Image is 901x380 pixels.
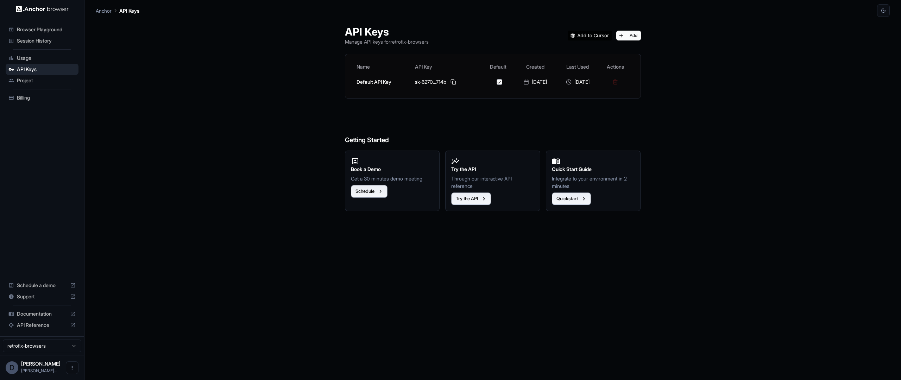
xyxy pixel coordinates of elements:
th: Name [354,60,412,74]
h6: Getting Started [345,107,641,145]
span: Support [17,293,67,300]
div: Usage [6,52,78,64]
p: Anchor [96,7,112,14]
h1: API Keys [345,25,429,38]
span: Billing [17,94,76,101]
span: Session History [17,37,76,44]
div: [DATE] [517,78,554,85]
div: Documentation [6,308,78,319]
p: Manage API keys for retrofix-browsers [345,38,429,45]
th: Created [514,60,556,74]
span: daniel@retrofix.ai [21,368,57,373]
span: Project [17,77,76,84]
span: API Keys [17,66,76,73]
div: Project [6,75,78,86]
img: Anchor Logo [16,6,69,12]
div: [DATE] [559,78,596,85]
div: API Keys [6,64,78,75]
button: Copy API key [449,78,458,86]
span: API Reference [17,322,67,329]
div: Schedule a demo [6,280,78,291]
img: Add anchorbrowser MCP server to Cursor [568,31,612,40]
h2: Quick Start Guide [552,165,635,173]
button: Open menu [66,361,78,374]
p: Get a 30 minutes demo meeting [351,175,434,182]
div: sk-6270...714b [415,78,479,86]
span: Documentation [17,310,67,317]
div: Browser Playground [6,24,78,35]
button: Try the API [451,192,491,205]
th: Last Used [556,60,599,74]
div: API Reference [6,319,78,331]
th: Actions [599,60,632,74]
button: Add [616,31,641,40]
span: Usage [17,55,76,62]
p: Through our interactive API reference [451,175,534,190]
div: D [6,361,18,374]
th: Default [482,60,514,74]
nav: breadcrumb [96,7,139,14]
div: Billing [6,92,78,103]
h2: Try the API [451,165,534,173]
h2: Book a Demo [351,165,434,173]
div: Session History [6,35,78,46]
span: Schedule a demo [17,282,67,289]
span: Daniel Portela [21,361,61,367]
button: Quickstart [552,192,591,205]
div: Support [6,291,78,302]
span: Browser Playground [17,26,76,33]
p: Integrate to your environment in 2 minutes [552,175,635,190]
button: Schedule [351,185,388,198]
th: API Key [412,60,482,74]
p: API Keys [119,7,139,14]
td: Default API Key [354,74,412,90]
